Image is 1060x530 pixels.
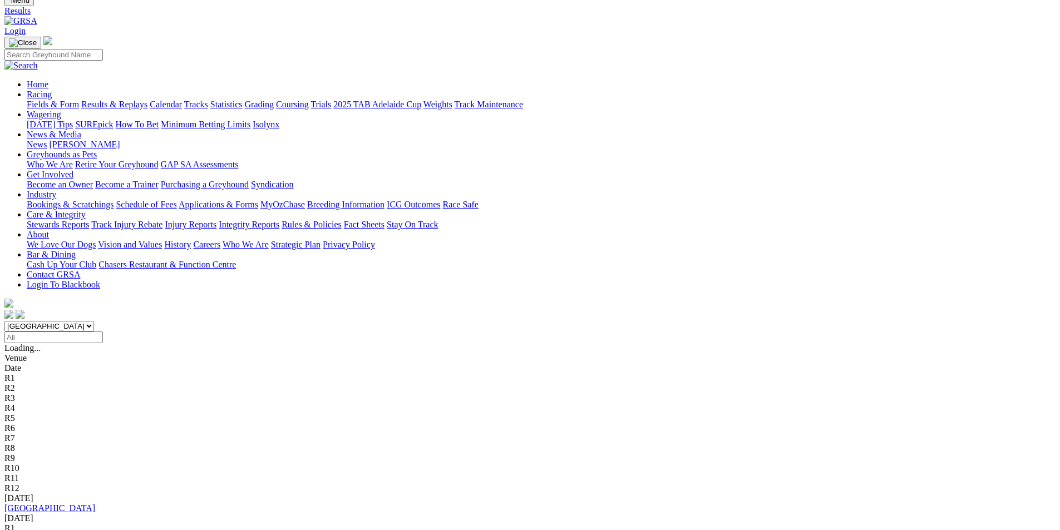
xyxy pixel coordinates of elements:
[98,240,162,249] a: Vision and Values
[27,140,47,149] a: News
[4,433,1056,443] div: R7
[4,453,1056,463] div: R9
[210,100,243,109] a: Statistics
[27,240,1056,250] div: About
[4,413,1056,423] div: R5
[455,100,523,109] a: Track Maintenance
[4,363,1056,373] div: Date
[4,353,1056,363] div: Venue
[4,49,103,61] input: Search
[27,230,49,239] a: About
[27,120,1056,130] div: Wagering
[4,513,1056,523] div: [DATE]
[179,200,258,209] a: Applications & Forms
[9,38,37,47] img: Close
[245,100,274,109] a: Grading
[27,180,1056,190] div: Get Involved
[16,310,24,319] img: twitter.svg
[116,200,176,209] a: Schedule of Fees
[161,160,239,169] a: GAP SA Assessments
[4,343,41,353] span: Loading...
[251,180,293,189] a: Syndication
[49,140,120,149] a: [PERSON_NAME]
[4,37,41,49] button: Toggle navigation
[27,100,79,109] a: Fields & Form
[27,200,114,209] a: Bookings & Scratchings
[333,100,421,109] a: 2025 TAB Adelaide Cup
[27,180,93,189] a: Become an Owner
[27,170,73,179] a: Get Involved
[310,100,331,109] a: Trials
[4,310,13,319] img: facebook.svg
[387,200,440,209] a: ICG Outcomes
[161,120,250,129] a: Minimum Betting Limits
[27,160,1056,170] div: Greyhounds as Pets
[4,6,1056,16] a: Results
[27,260,1056,270] div: Bar & Dining
[27,220,1056,230] div: Care & Integrity
[4,403,1056,413] div: R4
[27,140,1056,150] div: News & Media
[164,240,191,249] a: History
[27,150,97,159] a: Greyhounds as Pets
[423,100,452,109] a: Weights
[27,210,86,219] a: Care & Integrity
[193,240,220,249] a: Careers
[4,483,1056,493] div: R12
[4,463,1056,473] div: R10
[27,110,61,119] a: Wagering
[344,220,384,229] a: Fact Sheets
[150,100,182,109] a: Calendar
[4,331,103,343] input: Select date
[75,120,113,129] a: SUREpick
[219,220,279,229] a: Integrity Reports
[75,160,159,169] a: Retire Your Greyhound
[253,120,279,129] a: Isolynx
[116,120,159,129] a: How To Bet
[27,200,1056,210] div: Industry
[27,120,73,129] a: [DATE] Tips
[4,473,1056,483] div: R11
[323,240,375,249] a: Privacy Policy
[27,240,96,249] a: We Love Our Dogs
[282,220,342,229] a: Rules & Policies
[4,503,95,513] a: [GEOGRAPHIC_DATA]
[161,180,249,189] a: Purchasing a Greyhound
[4,299,13,308] img: logo-grsa-white.png
[4,423,1056,433] div: R6
[81,100,147,109] a: Results & Replays
[4,383,1056,393] div: R2
[276,100,309,109] a: Coursing
[27,160,73,169] a: Who We Are
[4,16,37,26] img: GRSA
[27,80,48,89] a: Home
[43,36,52,45] img: logo-grsa-white.png
[184,100,208,109] a: Tracks
[271,240,321,249] a: Strategic Plan
[98,260,236,269] a: Chasers Restaurant & Function Centre
[95,180,159,189] a: Become a Trainer
[4,443,1056,453] div: R8
[27,90,52,99] a: Racing
[307,200,384,209] a: Breeding Information
[27,190,56,199] a: Industry
[27,260,96,269] a: Cash Up Your Club
[27,130,81,139] a: News & Media
[27,220,89,229] a: Stewards Reports
[27,100,1056,110] div: Racing
[4,26,26,36] a: Login
[4,373,1056,383] div: R1
[91,220,162,229] a: Track Injury Rebate
[27,280,100,289] a: Login To Blackbook
[27,270,80,279] a: Contact GRSA
[442,200,478,209] a: Race Safe
[4,61,38,71] img: Search
[387,220,438,229] a: Stay On Track
[4,393,1056,403] div: R3
[27,250,76,259] a: Bar & Dining
[4,493,1056,503] div: [DATE]
[260,200,305,209] a: MyOzChase
[165,220,216,229] a: Injury Reports
[223,240,269,249] a: Who We Are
